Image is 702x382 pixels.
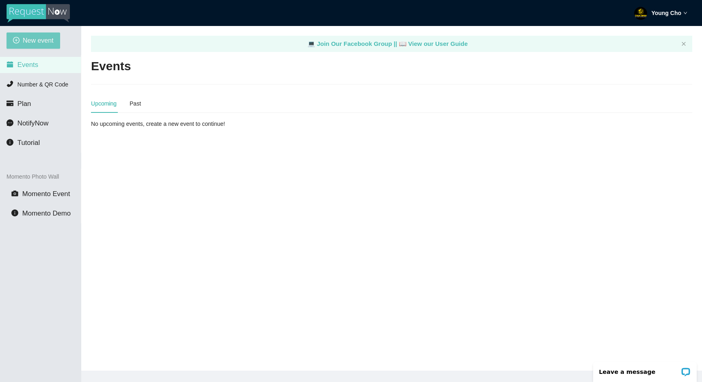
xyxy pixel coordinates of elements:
[23,35,54,45] span: New event
[17,81,68,88] span: Number & QR Code
[308,40,399,47] a: laptop Join Our Facebook Group ||
[651,10,681,16] strong: Young Cho
[399,40,468,47] a: laptop View our User Guide
[6,4,70,23] img: RequestNow
[6,80,13,87] span: phone
[91,58,131,75] h2: Events
[22,190,70,198] span: Momento Event
[6,61,13,68] span: calendar
[13,37,19,45] span: plus-circle
[130,99,141,108] div: Past
[17,100,31,108] span: Plan
[6,32,60,49] button: plus-circleNew event
[399,40,407,47] span: laptop
[91,119,287,128] div: No upcoming events, create a new event to continue!
[22,209,71,217] span: Momento Demo
[17,119,48,127] span: NotifyNow
[588,356,702,382] iframe: LiveChat chat widget
[6,100,13,107] span: credit-card
[91,99,117,108] div: Upcoming
[308,40,315,47] span: laptop
[681,41,686,46] span: close
[683,11,687,15] span: down
[634,7,647,20] img: ACg8ocIi0wgE_VzT30IgfTj_NuX16PZhDUxirUddkAMPfGNH_oey22pW=s96-c
[17,139,40,147] span: Tutorial
[11,190,18,197] span: camera
[17,61,38,69] span: Events
[11,209,18,216] span: info-circle
[681,41,686,47] button: close
[6,119,13,126] span: message
[6,139,13,146] span: info-circle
